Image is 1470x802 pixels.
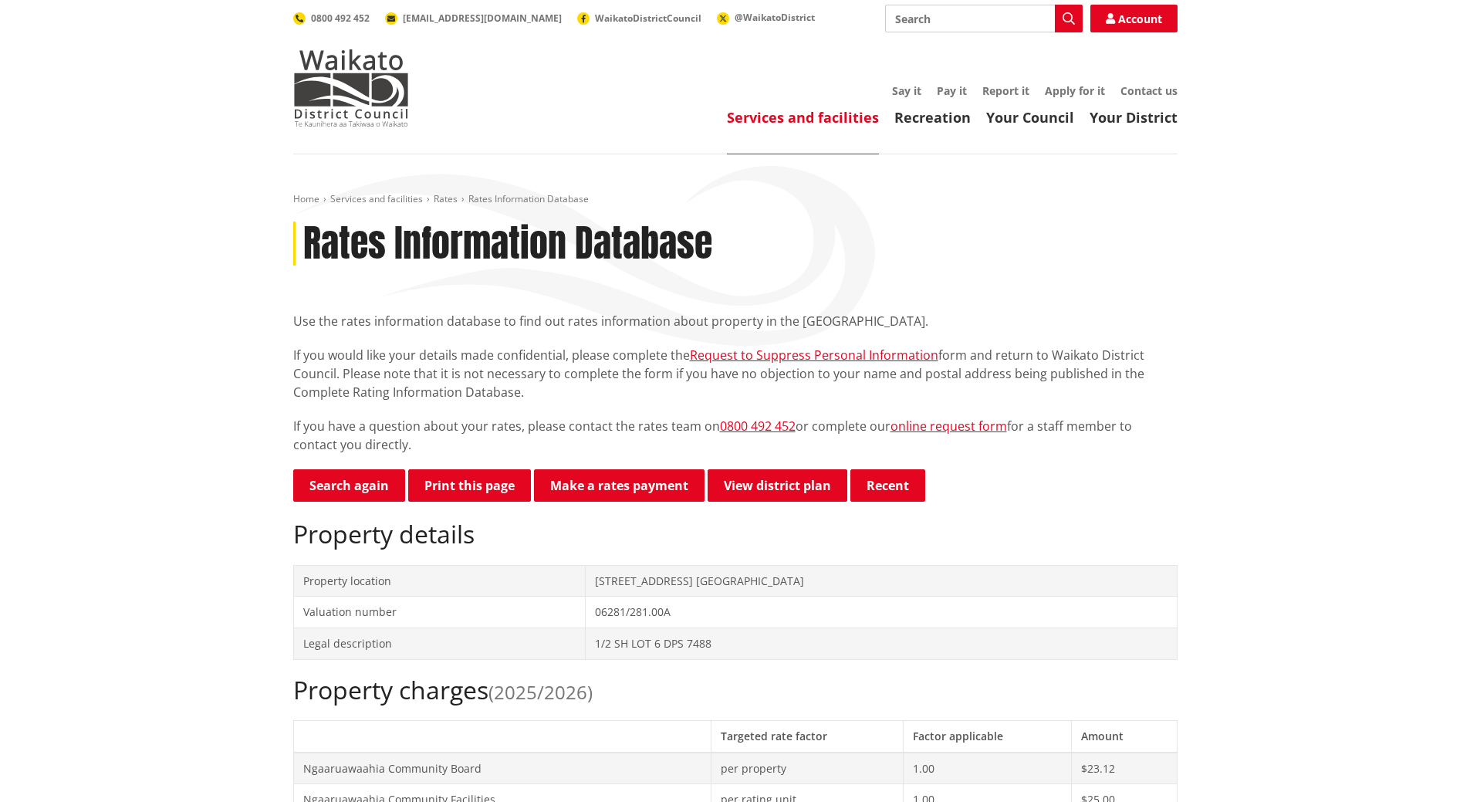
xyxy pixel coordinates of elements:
span: (2025/2026) [488,679,593,705]
a: 0800 492 452 [720,418,796,435]
th: Factor applicable [904,720,1072,752]
td: [STREET_ADDRESS] [GEOGRAPHIC_DATA] [585,565,1177,597]
a: online request form [890,418,1007,435]
a: Rates [434,192,458,205]
img: Waikato District Council - Te Kaunihera aa Takiwaa o Waikato [293,49,409,127]
td: Property location [293,565,585,597]
span: [EMAIL_ADDRESS][DOMAIN_NAME] [403,12,562,25]
span: WaikatoDistrictCouncil [595,12,701,25]
a: Search again [293,469,405,502]
td: 1/2 SH LOT 6 DPS 7488 [585,628,1177,659]
a: 0800 492 452 [293,12,370,25]
span: @WaikatoDistrict [735,11,815,24]
a: Request to Suppress Personal Information [690,347,938,364]
td: Legal description [293,628,585,659]
a: Your District [1090,108,1178,127]
a: Services and facilities [330,192,423,205]
a: Apply for it [1045,83,1105,98]
td: per property [711,753,904,784]
th: Amount [1072,720,1177,752]
a: Your Council [986,108,1074,127]
th: Targeted rate factor [711,720,904,752]
h2: Property charges [293,675,1178,705]
button: Recent [850,469,925,502]
a: Pay it [937,83,967,98]
p: If you have a question about your rates, please contact the rates team on or complete our for a s... [293,417,1178,454]
a: Account [1090,5,1178,32]
a: Contact us [1120,83,1178,98]
a: Make a rates payment [534,469,705,502]
nav: breadcrumb [293,193,1178,206]
a: Say it [892,83,921,98]
a: Home [293,192,319,205]
td: Valuation number [293,597,585,628]
h1: Rates Information Database [303,222,712,266]
td: 06281/281.00A [585,597,1177,628]
a: Recreation [894,108,971,127]
a: [EMAIL_ADDRESS][DOMAIN_NAME] [385,12,562,25]
a: View district plan [708,469,847,502]
a: @WaikatoDistrict [717,11,815,24]
p: Use the rates information database to find out rates information about property in the [GEOGRAPHI... [293,312,1178,330]
h2: Property details [293,519,1178,549]
a: Services and facilities [727,108,879,127]
a: WaikatoDistrictCouncil [577,12,701,25]
p: If you would like your details made confidential, please complete the form and return to Waikato ... [293,346,1178,401]
td: 1.00 [904,753,1072,784]
span: Rates Information Database [468,192,589,205]
button: Print this page [408,469,531,502]
input: Search input [885,5,1083,32]
td: $23.12 [1072,753,1177,784]
td: Ngaaruawaahia Community Board [293,753,711,784]
a: Report it [982,83,1029,98]
span: 0800 492 452 [311,12,370,25]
